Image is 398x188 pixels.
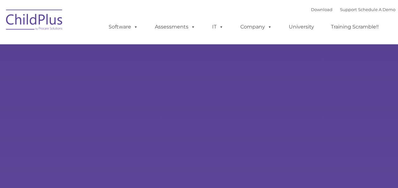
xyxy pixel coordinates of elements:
[148,21,202,33] a: Assessments
[311,7,332,12] a: Download
[340,7,357,12] a: Support
[102,21,144,33] a: Software
[325,21,385,33] a: Training Scramble!!
[206,21,230,33] a: IT
[282,21,320,33] a: University
[358,7,395,12] a: Schedule A Demo
[3,5,66,37] img: ChildPlus by Procare Solutions
[234,21,278,33] a: Company
[311,7,395,12] font: |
